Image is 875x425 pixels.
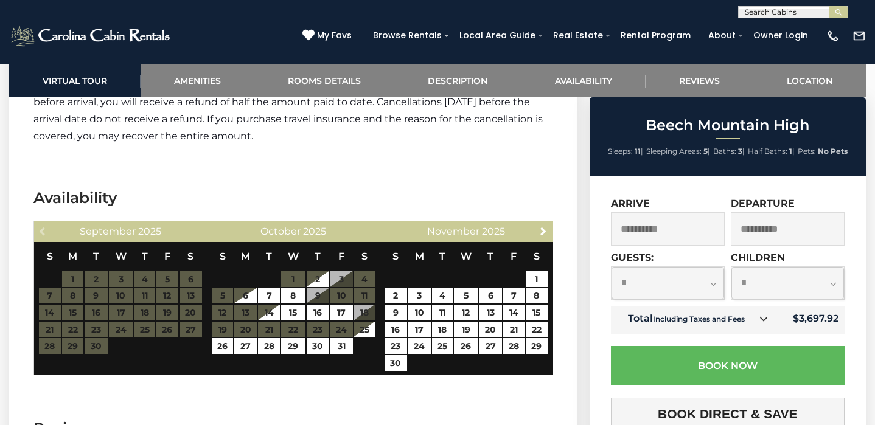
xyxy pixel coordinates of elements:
[385,355,407,371] a: 30
[620,407,835,421] h3: BOOK DIRECT & SAVE
[818,147,848,156] strong: No Pets
[385,338,407,354] a: 23
[526,338,547,354] a: 29
[526,271,547,287] a: 1
[212,338,233,354] a: 26
[317,29,352,42] span: My Favs
[454,305,478,320] a: 12
[307,271,329,287] a: 2
[9,24,173,48] img: White-1-2.png
[646,64,753,97] a: Reviews
[731,252,785,263] label: Children
[80,226,136,237] span: September
[385,288,407,304] a: 2
[534,251,540,262] span: Saturday
[826,29,840,43] img: phone-regular-white.png
[615,26,697,45] a: Rental Program
[220,251,226,262] span: Sunday
[789,147,792,156] strong: 1
[748,147,787,156] span: Half Baths:
[526,305,547,320] a: 15
[258,305,279,320] a: 14
[394,64,521,97] a: Description
[302,29,355,43] a: My Favs
[503,288,525,304] a: 7
[461,251,472,262] span: Wednesday
[187,251,193,262] span: Saturday
[753,64,866,97] a: Location
[713,143,745,159] li: |
[432,288,453,304] a: 4
[241,251,250,262] span: Monday
[258,338,279,354] a: 28
[731,198,795,209] label: Departure
[432,305,453,320] a: 11
[385,322,407,337] a: 16
[367,26,448,45] a: Browse Rentals
[33,187,553,209] h3: Availability
[234,288,257,304] a: 6
[611,198,650,209] label: Arrive
[141,64,254,97] a: Amenities
[748,143,795,159] li: |
[68,251,77,262] span: Monday
[646,143,710,159] li: |
[258,288,279,304] a: 7
[281,338,305,354] a: 29
[503,305,525,320] a: 14
[408,338,431,354] a: 24
[432,338,453,354] a: 25
[385,305,407,320] a: 9
[479,288,502,304] a: 6
[307,338,329,354] a: 30
[702,26,742,45] a: About
[361,251,368,262] span: Saturday
[303,226,326,237] span: 2025
[9,64,141,97] a: Virtual Tour
[479,338,502,354] a: 27
[454,338,478,354] a: 26
[526,288,547,304] a: 8
[454,288,478,304] a: 5
[487,251,493,262] span: Thursday
[511,251,517,262] span: Friday
[408,305,431,320] a: 10
[338,251,344,262] span: Friday
[547,26,609,45] a: Real Estate
[703,147,708,156] strong: 5
[330,338,353,354] a: 31
[611,252,654,263] label: Guests:
[432,322,453,337] a: 18
[503,338,525,354] a: 28
[479,305,502,320] a: 13
[354,322,375,337] a: 25
[281,288,305,304] a: 8
[608,143,643,159] li: |
[453,26,542,45] a: Local Area Guide
[234,338,257,354] a: 27
[611,306,778,334] td: Total
[454,322,478,337] a: 19
[778,306,845,334] td: $3,697.92
[266,251,272,262] span: Tuesday
[852,29,866,43] img: mail-regular-white.png
[526,322,547,337] a: 22
[408,322,431,337] a: 17
[93,251,99,262] span: Tuesday
[713,147,736,156] span: Baths:
[288,251,299,262] span: Wednesday
[747,26,814,45] a: Owner Login
[535,223,551,238] a: Next
[646,147,702,156] span: Sleeping Areas:
[611,346,845,385] button: Book Now
[482,226,505,237] span: 2025
[116,251,127,262] span: Wednesday
[260,226,301,237] span: October
[47,251,53,262] span: Sunday
[738,147,742,156] strong: 3
[653,314,745,323] small: Including Taxes and Fees
[798,147,816,156] span: Pets:
[307,305,329,320] a: 16
[281,305,305,320] a: 15
[539,226,548,236] span: Next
